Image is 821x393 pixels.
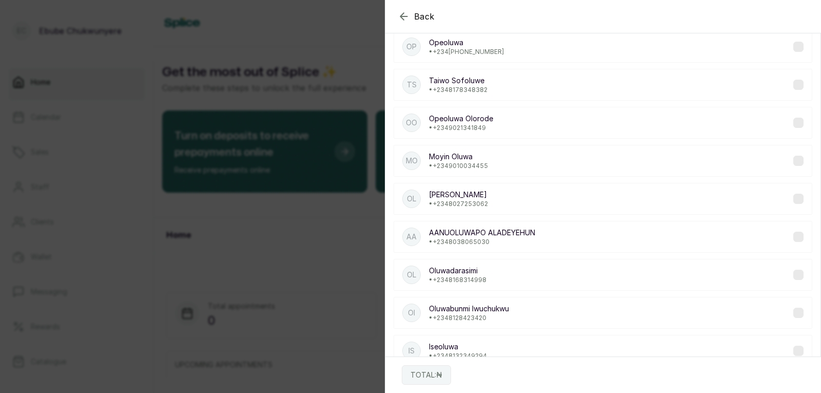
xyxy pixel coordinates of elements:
[429,200,488,208] p: • +234 8027253062
[429,48,504,56] p: • +234 [PHONE_NUMBER]
[406,42,417,52] p: Op
[429,152,488,162] p: Moyin Oluwa
[408,308,415,318] p: OI
[429,352,487,360] p: • +234 8132349294
[429,342,487,352] p: Iseoluwa
[406,232,417,242] p: AA
[407,80,417,90] p: TS
[414,10,435,23] span: Back
[407,270,416,280] p: Ol
[398,10,435,23] button: Back
[429,304,509,314] p: Oluwabunmi Iwuchukwu
[429,228,535,238] p: AANUOLUWAPO ALADEYEHUN
[429,314,509,322] p: • +234 8128423420
[429,190,488,200] p: [PERSON_NAME]
[408,346,415,356] p: Is
[411,370,442,380] p: TOTAL: ₦
[429,38,504,48] p: Opeoluwa
[407,194,416,204] p: Ol
[429,114,493,124] p: Opeoluwa Olorode
[429,266,486,276] p: Oluwadarasimi
[429,124,493,132] p: • +234 9021341849
[429,238,535,246] p: • +234 8038065030
[429,162,488,170] p: • +234 9010034455
[406,118,417,128] p: OO
[429,86,487,94] p: • +234 8178348382
[429,276,486,284] p: • +234 8168314998
[406,156,418,166] p: MO
[429,76,487,86] p: Taiwo Sofoluwe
